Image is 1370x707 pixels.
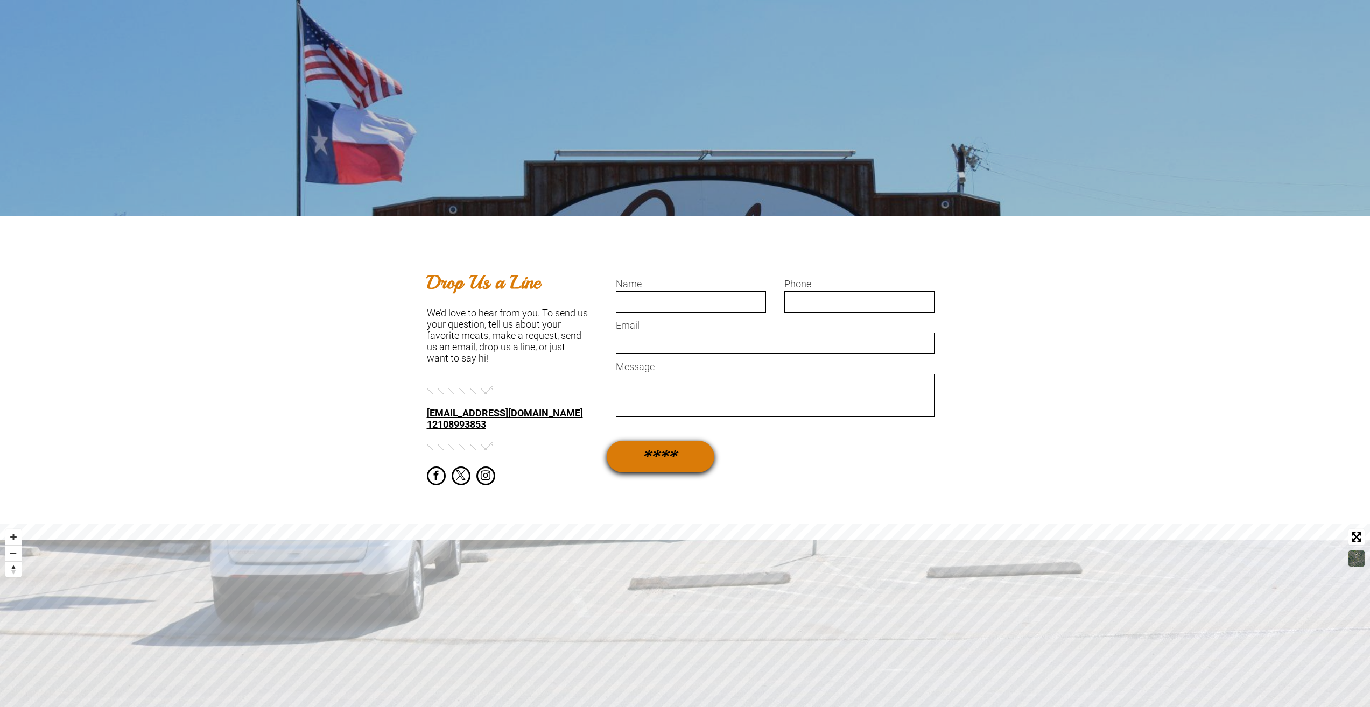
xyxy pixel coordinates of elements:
[5,545,22,561] button: Zoom out
[1348,529,1365,545] button: Toggle fullscreen
[427,271,540,294] b: Drop Us a Line
[427,407,583,419] a: [EMAIL_ADDRESS][DOMAIN_NAME]
[452,466,470,488] a: twitter
[5,529,22,545] button: Zoom in
[784,278,935,289] label: Phone
[427,307,588,364] font: We’d love to hear from you. To send us your question, tell us about your favorite meats, make a r...
[427,466,446,488] a: facebook
[5,561,22,577] button: Reset bearing to north
[476,466,495,488] a: instagram
[427,419,486,430] a: 12108993853
[616,320,935,331] label: Email
[616,361,935,372] label: Message
[616,278,766,289] label: Name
